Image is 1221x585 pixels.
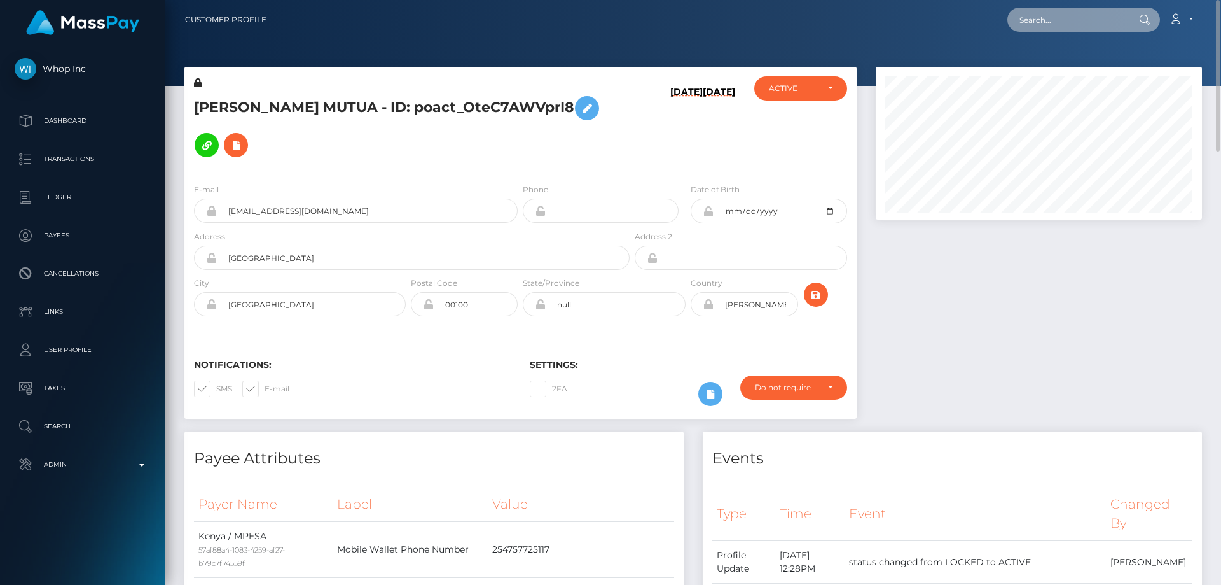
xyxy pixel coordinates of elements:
[194,487,333,522] th: Payer Name
[754,76,847,101] button: ACTIVE
[712,541,775,584] td: Profile Update
[523,184,548,195] label: Phone
[194,231,225,243] label: Address
[712,448,1192,470] h4: Events
[703,87,735,168] h6: [DATE]
[10,372,156,404] a: Taxes
[1106,487,1192,541] th: Changed By
[775,487,845,541] th: Time
[691,278,722,289] label: Country
[691,184,740,195] label: Date of Birth
[740,376,847,400] button: Do not require
[10,220,156,251] a: Payees
[411,278,457,289] label: Postal Code
[755,383,818,393] div: Do not require
[15,58,36,80] img: Whop Inc
[488,522,674,578] td: 254757725117
[670,87,703,168] h6: [DATE]
[194,90,623,164] h5: [PERSON_NAME] MUTUA - ID: poact_OteC7AWVprI8
[194,184,219,195] label: E-mail
[1106,541,1192,584] td: [PERSON_NAME]
[15,302,151,321] p: Links
[15,264,151,283] p: Cancellations
[10,181,156,213] a: Ledger
[488,487,674,522] th: Value
[15,111,151,130] p: Dashboard
[15,226,151,245] p: Payees
[198,546,285,568] small: 57af88a4-1083-4259-af27-b79c7f74559f
[10,105,156,137] a: Dashboard
[712,487,775,541] th: Type
[530,360,846,370] h6: Settings:
[15,150,151,169] p: Transactions
[10,258,156,290] a: Cancellations
[194,381,232,397] label: SMS
[635,231,672,243] label: Address 2
[15,341,151,360] p: User Profile
[185,6,266,33] a: Customer Profile
[15,455,151,474] p: Admin
[10,449,156,481] a: Admin
[769,83,818,94] div: ACTIVE
[845,487,1106,541] th: Event
[15,379,151,398] p: Taxes
[10,411,156,442] a: Search
[845,541,1106,584] td: status changed from LOCKED to ACTIVE
[15,417,151,436] p: Search
[333,487,488,522] th: Label
[15,188,151,207] p: Ledger
[333,522,488,578] td: Mobile Wallet Phone Number
[194,278,209,289] label: City
[194,522,333,578] td: Kenya / MPESA
[242,381,289,397] label: E-mail
[194,360,511,370] h6: Notifications:
[775,541,845,584] td: [DATE] 12:28PM
[10,63,156,74] span: Whop Inc
[523,278,579,289] label: State/Province
[10,334,156,366] a: User Profile
[1007,8,1127,32] input: Search...
[10,296,156,328] a: Links
[26,10,139,35] img: MassPay Logo
[530,381,567,397] label: 2FA
[194,448,674,470] h4: Payee Attributes
[10,143,156,175] a: Transactions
